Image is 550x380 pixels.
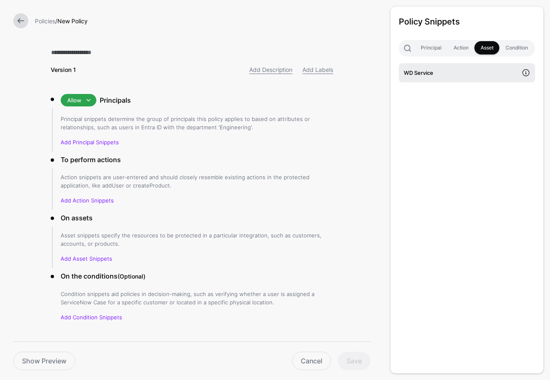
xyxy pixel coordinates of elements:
[61,139,119,146] a: Add Principal Snippets
[61,231,333,248] p: Asset snippets specify the resources to be protected in a particular integration, such as custome...
[474,41,499,54] a: Asset
[13,352,75,370] a: Show Preview
[118,273,145,280] small: (Optional)
[302,66,333,73] a: Add Labels
[249,66,292,73] a: Add Description
[35,17,55,25] a: Policies
[61,290,333,306] p: Condition snippets aid policies in decision-making, such as verifying whether a user is assigned ...
[51,66,76,73] strong: Version 1
[61,115,333,131] p: Principal snippets determine the group of principals this policy applies to based on attributes o...
[399,15,535,28] h3: Policy Snippets
[292,352,331,370] a: Cancel
[61,173,333,190] p: Action snippets are user-entered and should closely resemble existing actions in the protected ap...
[67,97,81,104] span: Allow
[100,95,333,105] h3: Principals
[61,271,333,281] h3: On the conditions
[57,17,88,25] strong: New Policy
[447,41,474,54] a: Action
[61,213,333,223] h3: On assets
[415,41,447,54] a: Principal
[499,41,534,54] a: Condition
[404,68,518,77] h4: WD Service
[61,314,122,321] a: Add Condition Snippets
[61,197,114,204] a: Add Action Snippets
[61,155,333,165] h3: To perform actions
[61,255,112,262] a: Add Asset Snippets
[32,17,374,25] div: /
